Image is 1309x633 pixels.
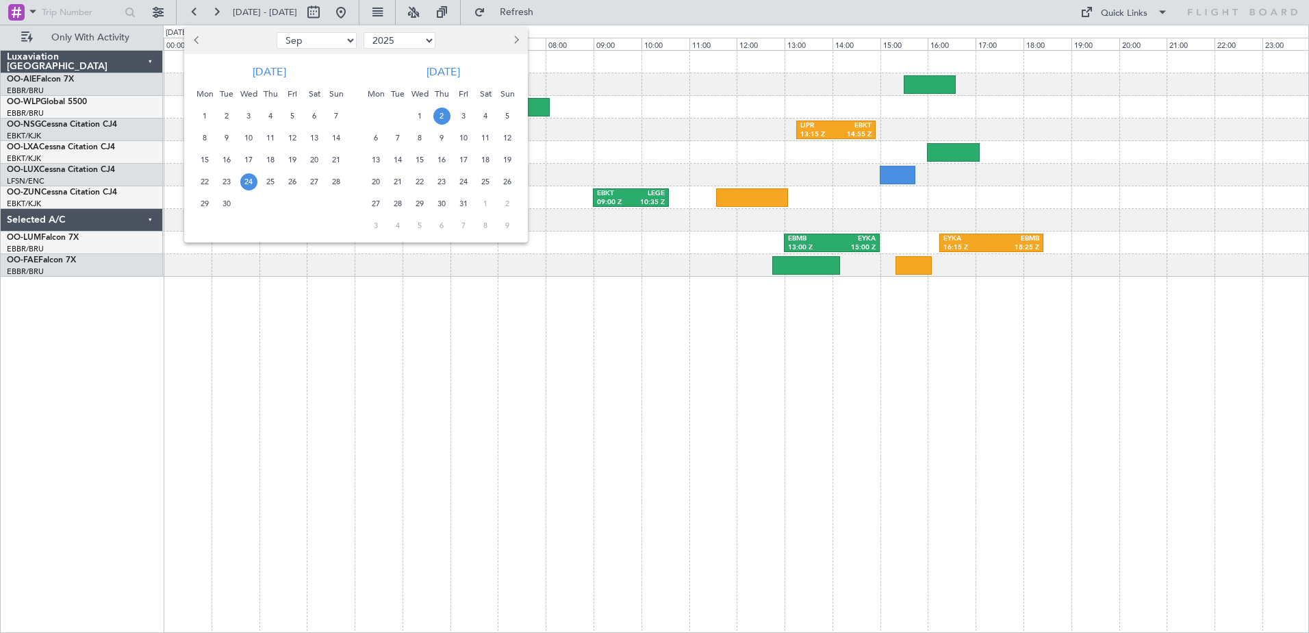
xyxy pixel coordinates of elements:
div: 2-10-2025 [431,105,453,127]
div: Wed [238,83,259,105]
div: 23-9-2025 [216,171,238,193]
span: 29 [411,195,429,212]
span: 28 [328,173,345,190]
span: 12 [284,129,301,147]
span: 6 [433,217,450,234]
div: 2-9-2025 [216,105,238,127]
div: 11-10-2025 [474,127,496,149]
span: 12 [499,129,516,147]
div: 4-11-2025 [387,214,409,236]
span: 20 [368,173,385,190]
div: 9-9-2025 [216,127,238,149]
span: 5 [411,217,429,234]
span: 8 [477,217,494,234]
span: 15 [196,151,214,169]
div: 25-9-2025 [259,171,281,193]
div: Tue [387,83,409,105]
span: 13 [306,129,323,147]
div: 27-9-2025 [303,171,325,193]
div: 5-10-2025 [496,105,518,127]
div: 4-9-2025 [259,105,281,127]
span: 24 [455,173,472,190]
span: 21 [328,151,345,169]
div: 7-11-2025 [453,214,474,236]
span: 27 [306,173,323,190]
div: 22-9-2025 [194,171,216,193]
span: 21 [390,173,407,190]
span: 25 [262,173,279,190]
span: 2 [218,108,236,125]
select: Select month [277,32,357,49]
div: 3-9-2025 [238,105,259,127]
div: 2-11-2025 [496,193,518,214]
div: 16-10-2025 [431,149,453,171]
div: 15-10-2025 [409,149,431,171]
div: 24-10-2025 [453,171,474,193]
div: 11-9-2025 [259,127,281,149]
div: 18-10-2025 [474,149,496,171]
div: 30-9-2025 [216,193,238,214]
div: 1-10-2025 [409,105,431,127]
div: 25-10-2025 [474,171,496,193]
span: 30 [433,195,450,212]
span: 9 [499,217,516,234]
span: 2 [499,195,516,212]
span: 2 [433,108,450,125]
div: 14-9-2025 [325,127,347,149]
span: 18 [262,151,279,169]
div: 3-11-2025 [365,214,387,236]
span: 1 [477,195,494,212]
span: 1 [196,108,214,125]
div: 13-9-2025 [303,127,325,149]
span: 11 [477,129,494,147]
div: Sat [303,83,325,105]
div: 27-10-2025 [365,193,387,214]
div: 15-9-2025 [194,149,216,171]
span: 8 [196,129,214,147]
div: 29-10-2025 [409,193,431,214]
div: Fri [453,83,474,105]
span: 3 [368,217,385,234]
div: 19-9-2025 [281,149,303,171]
span: 9 [218,129,236,147]
span: 17 [455,151,472,169]
span: 6 [306,108,323,125]
div: 29-9-2025 [194,193,216,214]
div: 5-11-2025 [409,214,431,236]
div: Sun [496,83,518,105]
div: 22-10-2025 [409,171,431,193]
span: 8 [411,129,429,147]
select: Select year [364,32,435,49]
div: 6-10-2025 [365,127,387,149]
div: 12-9-2025 [281,127,303,149]
div: 26-9-2025 [281,171,303,193]
span: 3 [455,108,472,125]
span: 26 [499,173,516,190]
div: 8-11-2025 [474,214,496,236]
span: 29 [196,195,214,212]
div: 8-9-2025 [194,127,216,149]
div: Sun [325,83,347,105]
div: 12-10-2025 [496,127,518,149]
div: 6-9-2025 [303,105,325,127]
div: 1-11-2025 [474,193,496,214]
div: 26-10-2025 [496,171,518,193]
div: 9-10-2025 [431,127,453,149]
span: 6 [368,129,385,147]
div: 17-9-2025 [238,149,259,171]
span: 14 [390,151,407,169]
span: 4 [390,217,407,234]
div: 13-10-2025 [365,149,387,171]
div: 16-9-2025 [216,149,238,171]
span: 10 [240,129,257,147]
span: 31 [455,195,472,212]
div: 18-9-2025 [259,149,281,171]
span: 4 [477,108,494,125]
span: 7 [455,217,472,234]
div: 5-9-2025 [281,105,303,127]
span: 9 [433,129,450,147]
span: 15 [411,151,429,169]
span: 22 [196,173,214,190]
div: 9-11-2025 [496,214,518,236]
div: 28-9-2025 [325,171,347,193]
